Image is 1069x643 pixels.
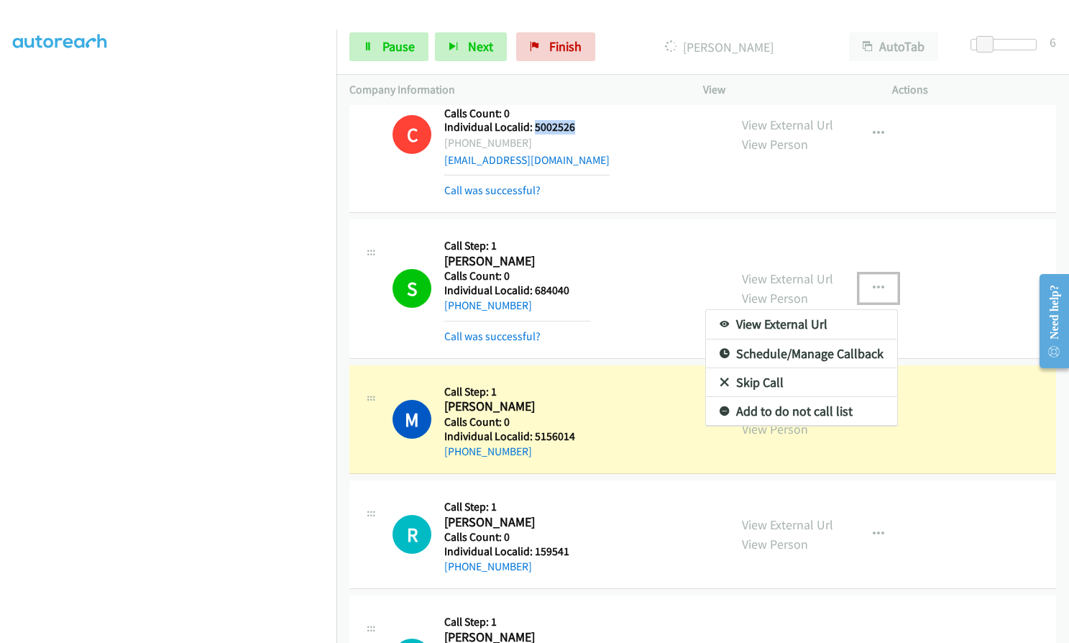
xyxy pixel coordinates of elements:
h1: R [393,515,431,554]
div: The call is yet to be attempted [393,515,431,554]
a: Add to do not call list [706,397,897,426]
a: View External Url [706,310,897,339]
h1: M [393,400,431,439]
iframe: Resource Center [1027,264,1069,378]
a: Schedule/Manage Callback [706,339,897,368]
a: Skip Call [706,368,897,397]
